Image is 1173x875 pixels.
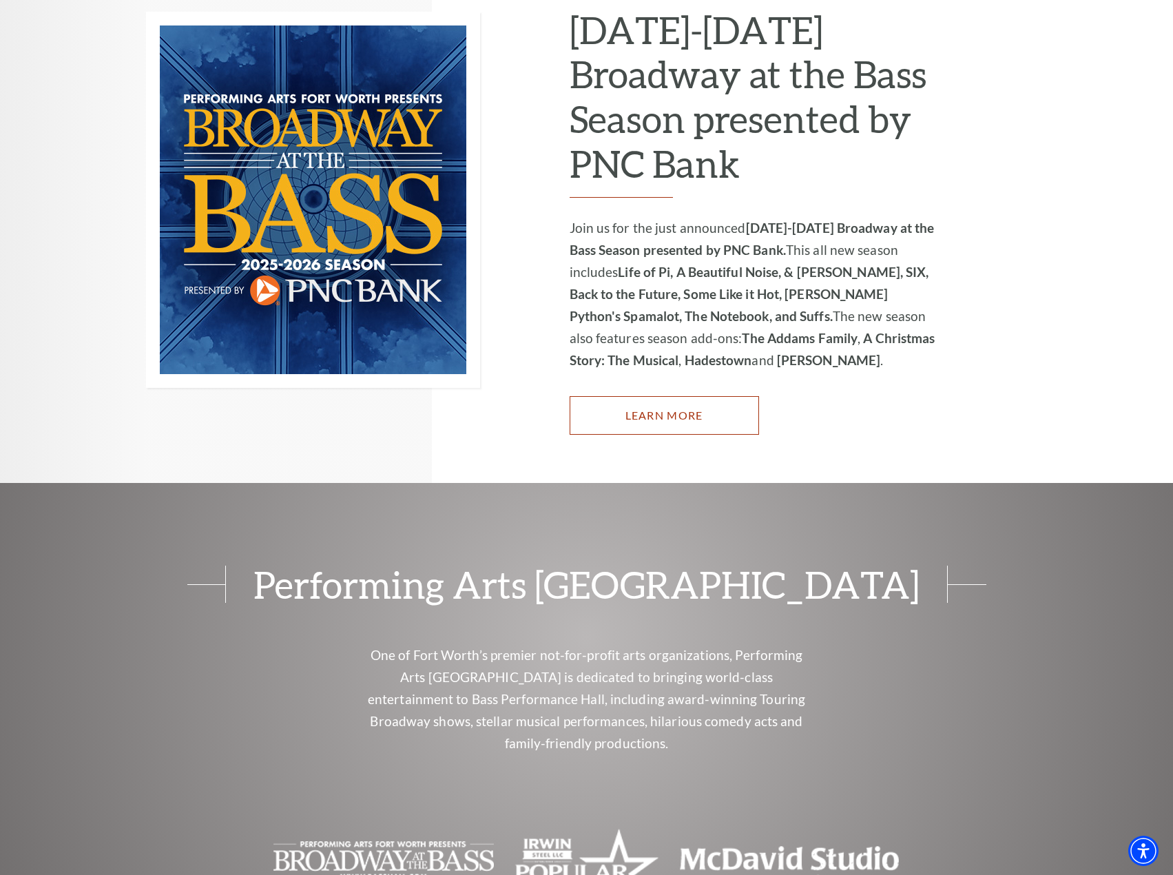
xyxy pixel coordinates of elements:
[225,566,948,603] span: Performing Arts [GEOGRAPHIC_DATA]
[742,330,858,346] strong: The Addams Family
[363,644,811,754] p: One of Fort Worth’s premier not-for-profit arts organizations, Performing Arts [GEOGRAPHIC_DATA] ...
[570,8,938,198] h2: [DATE]-[DATE] Broadway at the Bass Season presented by PNC Bank
[570,264,929,324] strong: Life of Pi, A Beautiful Noise, & [PERSON_NAME], SIX, Back to the Future, Some Like it Hot, [PERSO...
[777,352,880,368] strong: [PERSON_NAME]
[685,352,752,368] strong: Hadestown
[570,396,759,435] a: Learn More 2025-2026 Broadway at the Bass Season presented by PNC Bank
[570,217,938,371] p: Join us for the just announced This all new season includes The new season also features season a...
[1128,836,1159,866] div: Accessibility Menu
[679,859,900,875] a: Text logo for "McDavid Studio Concert Series" in a clean, modern font. - open in a new tab
[570,330,935,368] strong: A Christmas Story: The Musical
[273,859,494,875] a: The image is blank or empty. - open in a new tab
[146,12,480,388] img: Performing Arts Fort Worth Presents
[515,859,658,875] a: The image is completely blank with no visible content. - open in a new tab
[570,220,935,258] strong: [DATE]-[DATE] Broadway at the Bass Season presented by PNC Bank.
